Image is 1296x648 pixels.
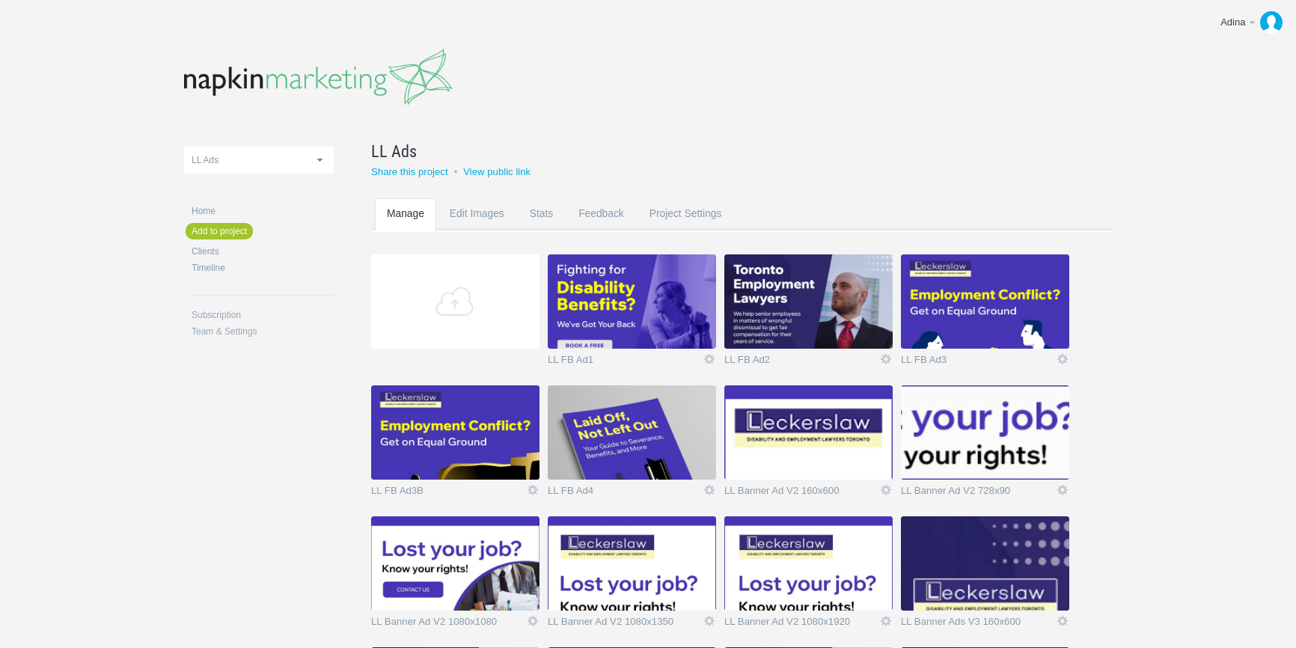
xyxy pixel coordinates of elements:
[703,483,716,497] a: Icon
[192,311,334,320] a: Subscription
[463,166,531,177] a: View public link
[438,198,516,257] a: Edit Images
[548,355,703,370] a: LL FB Ad1
[371,516,540,611] img: napkinmarketing_hjf67a_thumb.jpg
[724,516,893,611] img: napkinmarketing_unk99q_thumb.jpg
[901,254,1069,349] img: napkinmarketing_dhd29y_thumb.jpg
[526,614,540,628] a: Icon
[724,385,893,480] img: napkinmarketing_8q8n0m_thumb.jpg
[1220,15,1247,30] div: Adina
[184,49,453,106] img: napkinmarketing-logo_20160520102043.png
[371,617,526,632] a: LL Banner Ad V2 1080x1080
[548,617,703,632] a: LL Banner Ad V2 1080x1350
[192,263,334,272] a: Timeline
[371,139,417,163] span: LL Ads
[879,483,893,497] a: Icon
[1056,352,1069,366] a: Icon
[526,483,540,497] a: Icon
[703,352,716,366] a: Icon
[186,223,253,239] a: Add to project
[901,516,1069,611] img: napkinmarketing_5130i4_thumb.jpg
[371,139,1076,163] a: LL Ads
[454,166,458,177] small: •
[548,516,716,611] img: napkinmarketing_dymeby_thumb.jpg
[192,155,218,165] span: LL Ads
[901,486,1056,501] a: LL Banner Ad V2 728x90
[703,614,716,628] a: Icon
[371,254,540,349] a: Add
[901,617,1056,632] a: LL Banner Ads V3 160x600
[724,617,879,632] a: LL Banner Ad V2 1080x1920
[1056,483,1069,497] a: Icon
[371,385,540,480] img: napkinmarketing_jydl29_thumb.jpg
[548,486,703,501] a: LL FB Ad4
[1260,11,1283,34] img: f4bd078af38d46133805870c386e97a8
[638,198,734,257] a: Project Settings
[879,352,893,366] a: Icon
[901,385,1069,480] img: napkinmarketing_9dtjyu_thumb.jpg
[192,207,334,216] a: Home
[879,614,893,628] a: Icon
[371,486,526,501] a: LL FB Ad3B
[1209,7,1289,37] a: Adina
[548,385,716,480] img: napkinmarketing_9gqj7m_thumb.jpg
[192,247,334,256] a: Clients
[724,355,879,370] a: LL FB Ad2
[901,355,1056,370] a: LL FB Ad3
[1056,614,1069,628] a: Icon
[371,166,448,177] a: Share this project
[566,198,636,257] a: Feedback
[724,486,879,501] a: LL Banner Ad V2 160x600
[724,254,893,349] img: napkinmarketing_02amp9_thumb.jpg
[548,254,716,349] img: napkinmarketing_sisr9p_thumb.jpg
[192,327,334,336] a: Team & Settings
[518,198,565,257] a: Stats
[375,198,436,257] a: Manage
